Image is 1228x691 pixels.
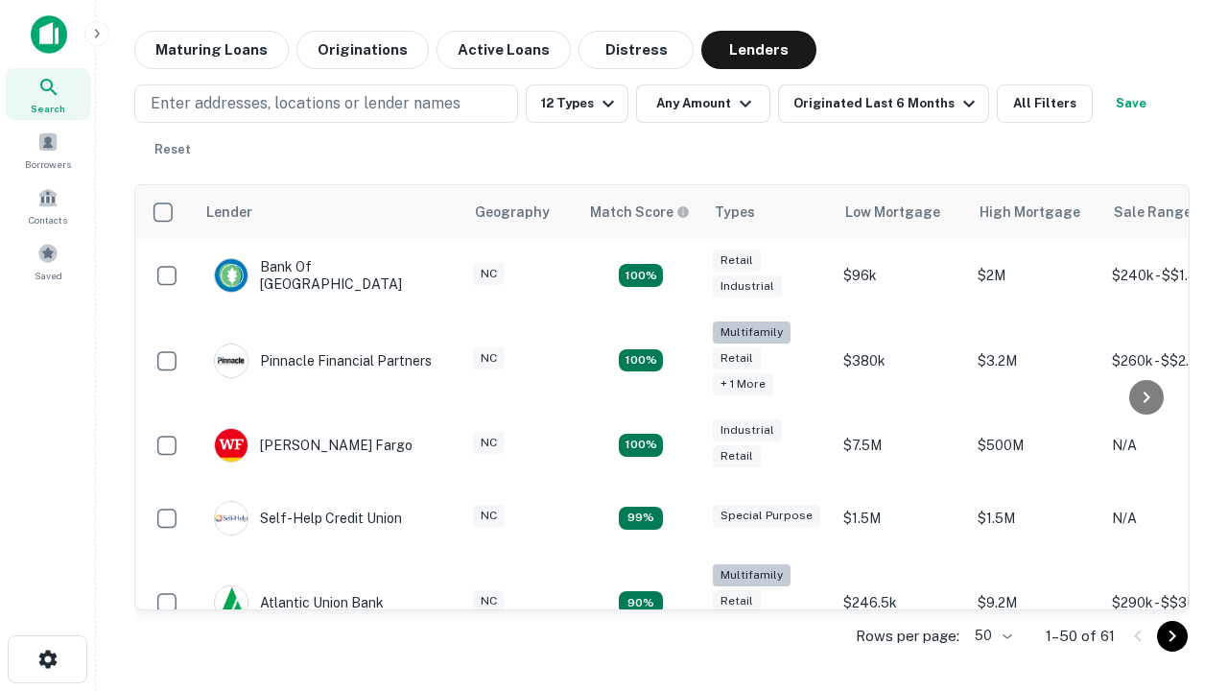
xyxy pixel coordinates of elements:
[6,235,90,287] a: Saved
[856,625,959,648] p: Rows per page:
[834,555,968,652] td: $246.5k
[845,201,940,224] div: Low Mortgage
[713,275,782,298] div: Industrial
[214,428,413,463] div: [PERSON_NAME] Fargo
[619,264,663,287] div: Matching Properties: 15, hasApolloMatch: undefined
[968,555,1102,652] td: $9.2M
[713,347,761,369] div: Retail
[619,591,663,614] div: Matching Properties: 10, hasApolloMatch: undefined
[619,507,663,530] div: Matching Properties: 11, hasApolloMatch: undefined
[834,312,968,409] td: $380k
[195,185,463,239] th: Lender
[636,84,770,123] button: Any Amount
[968,185,1102,239] th: High Mortgage
[134,31,289,69] button: Maturing Loans
[214,585,384,620] div: Atlantic Union Bank
[526,84,628,123] button: 12 Types
[997,84,1093,123] button: All Filters
[35,268,62,283] span: Saved
[713,445,761,467] div: Retail
[968,482,1102,555] td: $1.5M
[25,156,71,172] span: Borrowers
[473,347,505,369] div: NC
[151,92,460,115] p: Enter addresses, locations or lender names
[437,31,571,69] button: Active Loans
[6,68,90,120] a: Search
[142,131,203,169] button: Reset
[967,622,1015,650] div: 50
[834,409,968,482] td: $7.5M
[473,263,505,285] div: NC
[215,586,248,619] img: picture
[713,322,791,344] div: Multifamily
[134,84,518,123] button: Enter addresses, locations or lender names
[579,185,703,239] th: Capitalize uses an advanced AI algorithm to match your search with the best lender. The match sco...
[834,239,968,312] td: $96k
[473,590,505,612] div: NC
[590,202,686,223] h6: Match Score
[713,419,782,441] div: Industrial
[834,482,968,555] td: $1.5M
[713,250,761,272] div: Retail
[713,373,773,395] div: + 1 more
[214,501,402,536] div: Self-help Credit Union
[6,179,90,231] a: Contacts
[296,31,429,69] button: Originations
[701,31,816,69] button: Lenders
[793,92,980,115] div: Originated Last 6 Months
[778,84,989,123] button: Originated Last 6 Months
[29,212,67,227] span: Contacts
[1157,621,1188,652] button: Go to next page
[215,259,248,292] img: picture
[214,258,444,293] div: Bank Of [GEOGRAPHIC_DATA]
[968,409,1102,482] td: $500M
[214,344,432,378] div: Pinnacle Financial Partners
[473,505,505,527] div: NC
[619,349,663,372] div: Matching Properties: 20, hasApolloMatch: undefined
[215,345,248,377] img: picture
[968,239,1102,312] td: $2M
[834,185,968,239] th: Low Mortgage
[713,505,820,527] div: Special Purpose
[1046,625,1115,648] p: 1–50 of 61
[475,201,550,224] div: Geography
[1114,201,1192,224] div: Sale Range
[31,101,65,116] span: Search
[31,15,67,54] img: capitalize-icon.png
[206,201,252,224] div: Lender
[715,201,755,224] div: Types
[703,185,834,239] th: Types
[590,202,690,223] div: Capitalize uses an advanced AI algorithm to match your search with the best lender. The match sco...
[713,590,761,612] div: Retail
[215,502,248,535] img: picture
[619,434,663,457] div: Matching Properties: 14, hasApolloMatch: undefined
[713,564,791,586] div: Multifamily
[6,124,90,176] a: Borrowers
[968,312,1102,409] td: $3.2M
[579,31,694,69] button: Distress
[980,201,1080,224] div: High Mortgage
[473,432,505,454] div: NC
[463,185,579,239] th: Geography
[215,429,248,462] img: picture
[1100,84,1162,123] button: Save your search to get updates of matches that match your search criteria.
